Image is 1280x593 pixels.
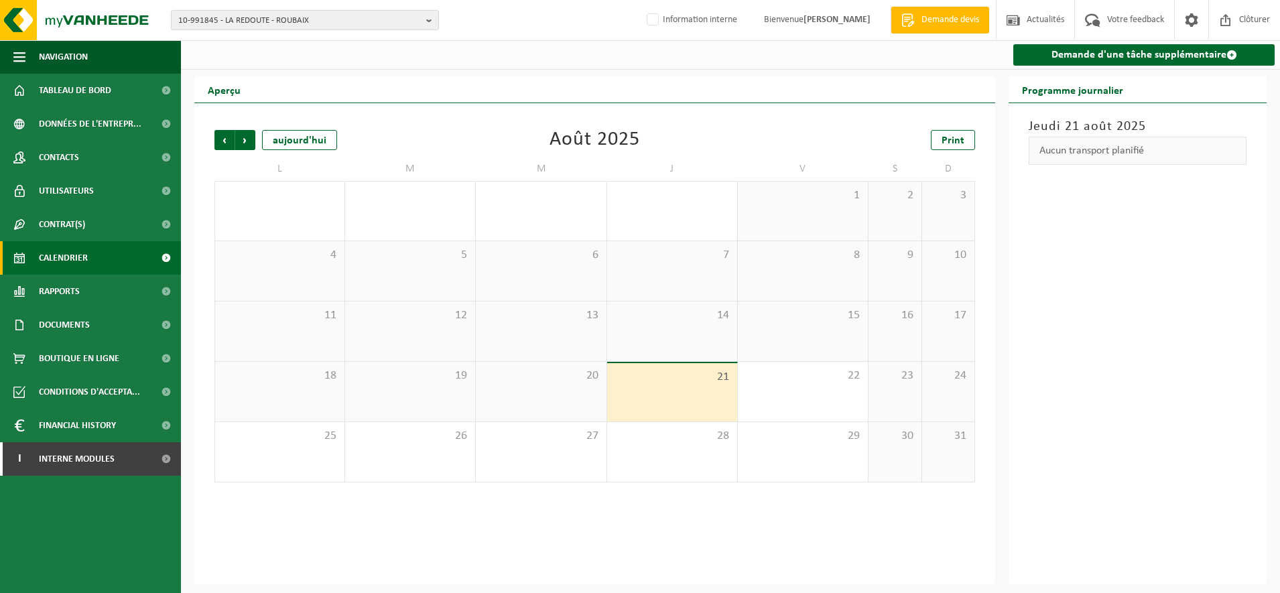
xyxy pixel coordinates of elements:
[891,7,989,34] a: Demande devis
[222,429,338,444] span: 25
[929,188,968,203] span: 3
[745,188,861,203] span: 1
[922,157,975,181] td: D
[262,130,337,150] div: aujourd'hui
[745,369,861,383] span: 22
[745,248,861,263] span: 8
[745,308,861,323] span: 15
[222,369,338,383] span: 18
[39,275,80,308] span: Rapports
[39,442,115,476] span: Interne modules
[1009,76,1137,103] h2: Programme journalier
[39,409,116,442] span: Financial History
[875,248,914,263] span: 9
[39,107,141,141] span: Données de l'entrepr...
[869,157,921,181] td: S
[235,130,255,150] span: Suivant
[39,208,85,241] span: Contrat(s)
[483,308,599,323] span: 13
[929,369,968,383] span: 24
[39,342,119,375] span: Boutique en ligne
[1029,137,1246,165] div: Aucun transport planifié
[804,15,871,25] strong: [PERSON_NAME]
[614,248,730,263] span: 7
[13,442,25,476] span: I
[39,141,79,174] span: Contacts
[345,157,476,181] td: M
[222,248,338,263] span: 4
[483,429,599,444] span: 27
[614,429,730,444] span: 28
[214,157,345,181] td: L
[476,157,606,181] td: M
[39,174,94,208] span: Utilisateurs
[875,308,914,323] span: 16
[171,10,439,30] button: 10-991845 - LA REDOUTE - ROUBAIX
[39,40,88,74] span: Navigation
[644,10,737,30] label: Information interne
[352,248,468,263] span: 5
[214,130,235,150] span: Précédent
[483,369,599,383] span: 20
[39,241,88,275] span: Calendrier
[483,248,599,263] span: 6
[352,429,468,444] span: 26
[929,308,968,323] span: 17
[875,369,914,383] span: 23
[875,188,914,203] span: 2
[39,308,90,342] span: Documents
[942,135,964,146] span: Print
[614,308,730,323] span: 14
[614,370,730,385] span: 21
[738,157,869,181] td: V
[352,369,468,383] span: 19
[931,130,975,150] a: Print
[194,76,254,103] h2: Aperçu
[352,308,468,323] span: 12
[550,130,640,150] div: Août 2025
[222,308,338,323] span: 11
[39,375,140,409] span: Conditions d'accepta...
[929,429,968,444] span: 31
[39,74,111,107] span: Tableau de bord
[745,429,861,444] span: 29
[929,248,968,263] span: 10
[875,429,914,444] span: 30
[918,13,982,27] span: Demande devis
[1013,44,1275,66] a: Demande d'une tâche supplémentaire
[1029,117,1246,137] h3: Jeudi 21 août 2025
[607,157,738,181] td: J
[178,11,421,31] span: 10-991845 - LA REDOUTE - ROUBAIX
